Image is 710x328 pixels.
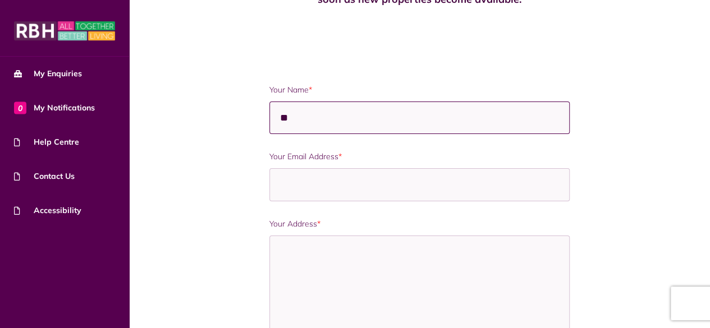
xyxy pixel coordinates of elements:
span: Contact Us [14,170,75,182]
span: My Notifications [14,102,95,114]
span: My Enquiries [14,68,82,80]
label: Your Address [269,218,570,230]
img: MyRBH [14,20,115,42]
label: Your Email Address [269,151,570,163]
span: 0 [14,101,26,114]
span: Accessibility [14,205,81,216]
label: Your Name [269,84,570,96]
span: Help Centre [14,136,79,148]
